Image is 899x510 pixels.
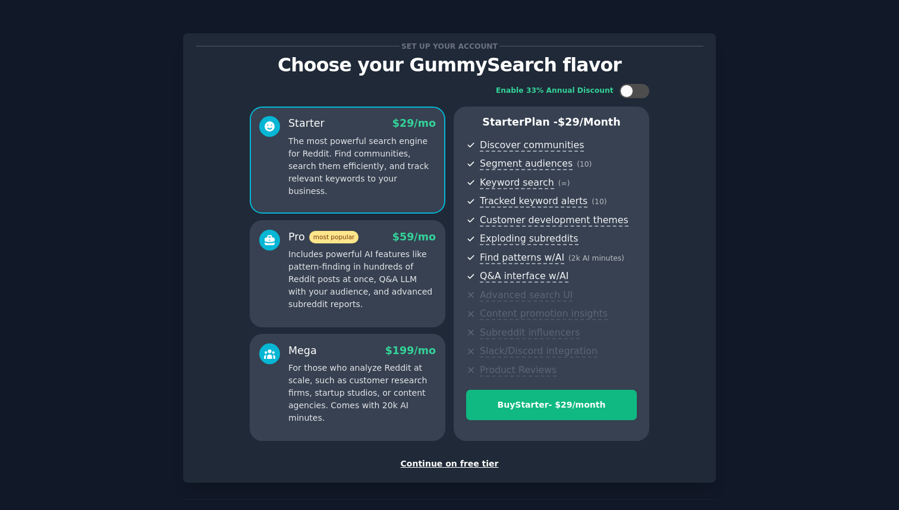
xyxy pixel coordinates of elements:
span: Content promotion insights [480,308,608,320]
div: Mega [288,343,317,358]
button: BuyStarter- $29/month [466,390,637,420]
div: Continue on free tier [196,458,703,470]
span: $ 29 /month [558,116,621,128]
span: Product Reviews [480,364,557,377]
span: Q&A interface w/AI [480,270,568,283]
span: Exploding subreddits [480,233,578,245]
span: Tracked keyword alerts [480,195,587,208]
div: Buy Starter - $ 29 /month [467,399,636,411]
div: Pro [288,230,359,245]
span: ( 10 ) [592,198,606,206]
span: Slack/Discord integration [480,345,598,358]
span: ( 10 ) [577,160,592,168]
span: ( ∞ ) [558,179,570,187]
p: Choose your GummySearch flavor [196,55,703,76]
p: Includes powerful AI features like pattern-finding in hundreds of Reddit posts at once, Q&A LLM w... [288,248,436,311]
span: $ 199 /mo [385,345,436,356]
span: Segment audiences [480,158,573,170]
span: Advanced search UI [480,289,573,302]
span: Subreddit influencers [480,327,580,339]
span: Find patterns w/AI [480,252,564,264]
span: Set up your account [400,40,500,52]
p: For those who analyze Reddit at scale, such as customer research firms, startup studios, or conte... [288,362,436,424]
p: The most powerful search engine for Reddit. Find communities, search them efficiently, and track ... [288,135,436,198]
span: Discover communities [480,139,584,152]
span: most popular [309,231,359,243]
span: $ 59 /mo [392,231,436,243]
div: Enable 33% Annual Discount [496,86,614,96]
span: Keyword search [480,177,554,189]
p: Starter Plan - [466,115,637,130]
span: $ 29 /mo [392,117,436,129]
span: Customer development themes [480,214,628,227]
div: Starter [288,116,325,131]
span: ( 2k AI minutes ) [568,254,624,262]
